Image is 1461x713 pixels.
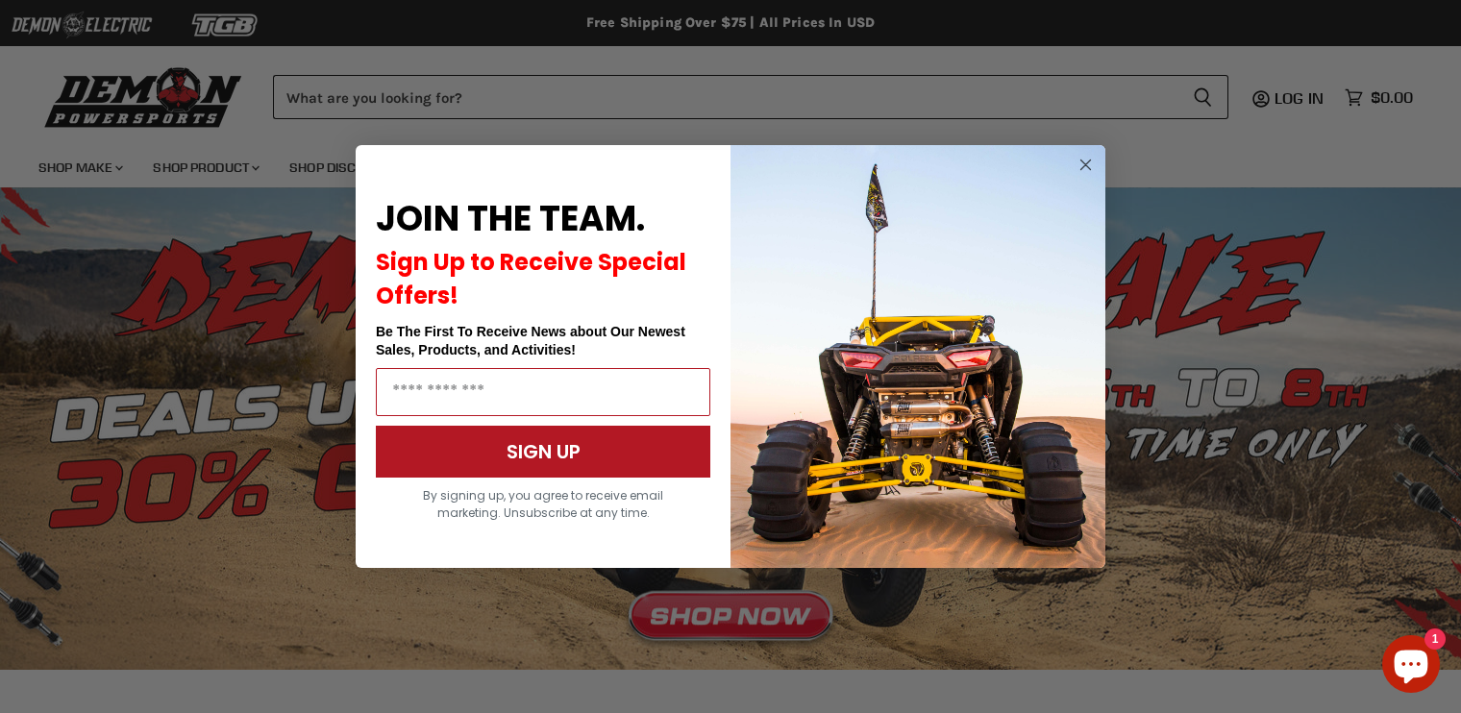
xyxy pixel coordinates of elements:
span: Be The First To Receive News about Our Newest Sales, Products, and Activities! [376,324,685,357]
span: JOIN THE TEAM. [376,194,645,243]
input: Email Address [376,368,710,416]
button: Close dialog [1074,153,1098,177]
img: a9095488-b6e7-41ba-879d-588abfab540b.jpeg [730,145,1105,568]
span: By signing up, you agree to receive email marketing. Unsubscribe at any time. [423,487,663,521]
span: Sign Up to Receive Special Offers! [376,246,686,311]
button: SIGN UP [376,426,710,478]
inbox-online-store-chat: Shopify online store chat [1376,635,1446,698]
